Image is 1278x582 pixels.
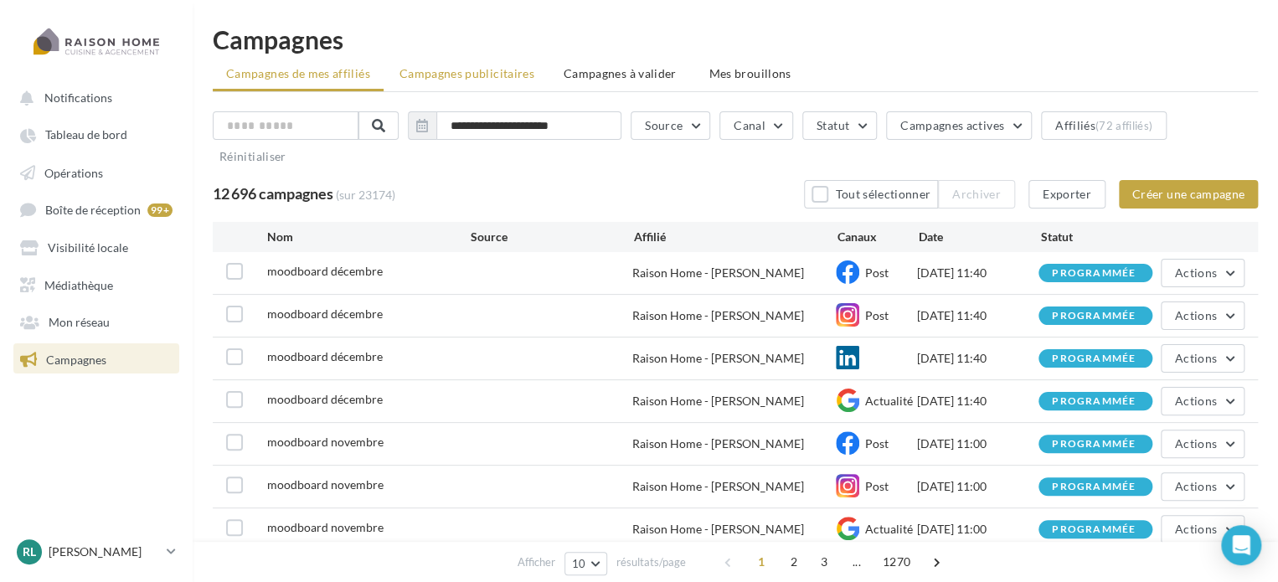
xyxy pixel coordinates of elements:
span: 12 696 campagnes [213,184,333,203]
span: 1270 [876,549,917,575]
button: 10 [564,552,607,575]
button: Affiliés(72 affiliés) [1041,111,1167,140]
span: (sur 23174) [336,188,395,202]
span: Actions [1175,394,1217,408]
div: Raison Home - [PERSON_NAME] [632,521,836,538]
span: Actions [1175,436,1217,451]
button: Canal [719,111,793,140]
div: programmée [1052,439,1136,450]
span: Actualité [865,522,913,536]
div: Affilié [633,229,837,245]
div: Date [919,229,1041,245]
div: Raison Home - [PERSON_NAME] [632,393,836,409]
span: Médiathèque [44,277,113,291]
button: Créer une campagne [1119,180,1258,209]
a: Campagnes [10,343,183,373]
span: Actions [1175,308,1217,322]
a: Tableau de bord [10,119,183,149]
div: programmée [1052,482,1136,492]
button: Actions [1161,472,1245,501]
div: [DATE] 11:00 [917,478,1039,495]
span: Campagnes publicitaires [399,66,534,80]
button: Actions [1161,387,1245,415]
p: [PERSON_NAME] [49,543,160,560]
span: Actions [1175,522,1217,536]
span: Actions [1175,479,1217,493]
button: Actions [1161,301,1245,330]
span: moodboard décembre [267,392,383,406]
a: Médiathèque [10,269,183,299]
div: Raison Home - [PERSON_NAME] [632,435,836,452]
span: moodboard décembre [267,264,383,278]
button: Tout sélectionner [804,180,938,209]
div: Canaux [837,229,919,245]
div: [DATE] 11:40 [917,350,1039,367]
span: Post [865,308,889,322]
span: moodboard décembre [267,349,383,363]
span: Mon réseau [49,315,110,329]
button: Actions [1161,344,1245,373]
span: Mes brouillons [709,66,791,80]
button: Statut [802,111,877,140]
span: 10 [572,557,586,570]
span: Actions [1175,351,1217,365]
div: Source [471,229,634,245]
span: RL [23,543,36,560]
div: Statut [1041,229,1163,245]
div: programmée [1052,268,1136,279]
div: [DATE] 11:40 [917,265,1039,281]
a: Visibilité locale [10,231,183,261]
div: Open Intercom Messenger [1221,525,1261,565]
a: Opérations [10,157,183,187]
span: Campagnes à valider [564,65,677,82]
button: Source [631,111,710,140]
button: Campagnes actives [886,111,1032,140]
div: Raison Home - [PERSON_NAME] [632,350,836,367]
div: programmée [1052,353,1136,364]
div: [DATE] 11:00 [917,435,1039,452]
div: Raison Home - [PERSON_NAME] [632,265,836,281]
span: Campagnes actives [900,118,1004,132]
button: Notifications [10,82,176,112]
div: Nom [267,229,471,245]
span: Campagnes [46,352,106,366]
a: RL [PERSON_NAME] [13,536,179,568]
div: [DATE] 11:40 [917,393,1039,409]
div: [DATE] 11:00 [917,521,1039,538]
span: moodboard novembre [267,520,384,534]
button: Actions [1161,430,1245,458]
button: Exporter [1028,180,1105,209]
h1: Campagnes [213,27,1258,52]
span: Notifications [44,90,112,105]
span: Visibilité locale [48,240,128,255]
span: moodboard décembre [267,306,383,321]
span: Opérations [44,165,103,179]
span: ... [843,549,870,575]
div: 99+ [147,203,173,217]
span: Post [865,479,889,493]
span: moodboard novembre [267,435,384,449]
span: 3 [811,549,837,575]
button: Actions [1161,515,1245,543]
button: Réinitialiser [213,147,293,167]
div: [DATE] 11:40 [917,307,1039,324]
span: 1 [748,549,775,575]
a: Mon réseau [10,306,183,336]
span: Boîte de réception [45,203,141,217]
span: Post [865,436,889,451]
span: Post [865,265,889,280]
button: Actions [1161,259,1245,287]
span: résultats/page [616,554,686,570]
span: 2 [781,549,807,575]
span: moodboard novembre [267,477,384,492]
div: Raison Home - [PERSON_NAME] [632,478,836,495]
div: Raison Home - [PERSON_NAME] [632,307,836,324]
div: programmée [1052,311,1136,322]
span: Tableau de bord [45,128,127,142]
a: Boîte de réception 99+ [10,193,183,224]
span: Afficher [518,554,555,570]
span: Actualité [865,394,913,408]
button: Archiver [938,180,1015,209]
div: programmée [1052,524,1136,535]
div: programmée [1052,396,1136,407]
